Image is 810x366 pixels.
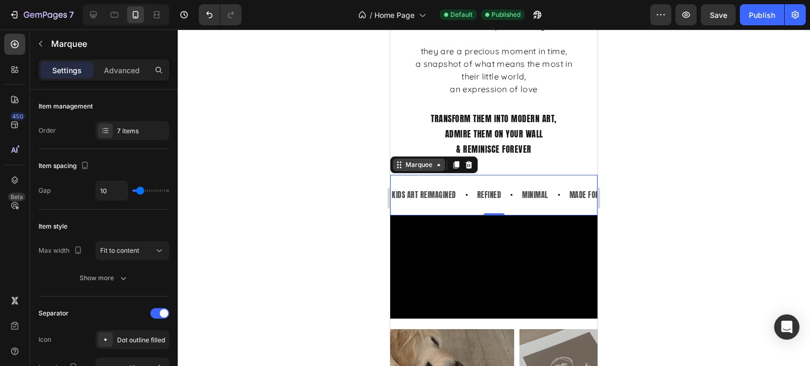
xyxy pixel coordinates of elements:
[740,4,784,25] button: Publish
[4,4,79,25] button: 7
[38,159,91,173] div: Item spacing
[104,65,140,76] p: Advanced
[38,309,69,318] div: Separator
[117,335,167,345] div: Dot outline filled
[199,4,242,25] div: Undo/Redo
[390,29,597,366] iframe: Design area
[710,11,727,19] span: Save
[100,246,139,254] span: Fit to content
[51,37,165,50] p: Marquee
[80,273,129,283] div: Show more
[701,4,736,25] button: Save
[179,159,247,172] p: MADE FOR YOUR SPACE
[370,9,372,21] span: /
[8,193,25,201] div: Beta
[374,9,414,21] span: Home Page
[117,126,167,136] div: 7 items
[52,65,82,76] p: Settings
[749,9,775,21] div: Publish
[10,112,25,121] div: 450
[69,8,74,21] p: 7
[38,126,56,135] div: Order
[38,186,51,195] div: Gap
[38,269,169,288] button: Show more
[450,10,472,19] span: Default
[774,314,799,340] div: Open Intercom Messenger
[38,222,67,231] div: Item style
[13,131,44,140] div: Marquee
[95,241,169,260] button: Fit to content
[38,335,51,344] div: Icon
[491,10,520,19] span: Published
[38,102,93,111] div: Item management
[38,244,84,258] div: Max width
[96,181,128,200] input: Auto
